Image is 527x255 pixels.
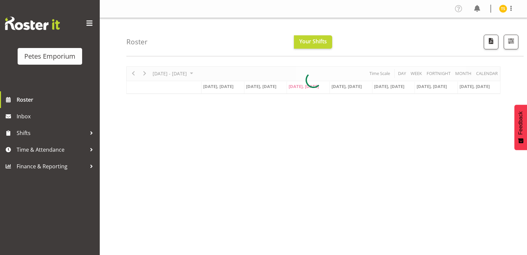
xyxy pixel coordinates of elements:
[504,35,518,49] button: Filter Shifts
[518,111,524,135] span: Feedback
[17,128,86,138] span: Shifts
[17,145,86,155] span: Time & Attendance
[499,5,507,13] img: tamara-straker11292.jpg
[24,51,75,61] div: Petes Emporium
[514,105,527,150] button: Feedback - Show survey
[17,95,96,105] span: Roster
[126,38,148,46] h4: Roster
[5,17,60,30] img: Rosterit website logo
[17,111,96,121] span: Inbox
[294,35,332,49] button: Your Shifts
[484,35,498,49] button: Download a PDF of the roster according to the set date range.
[299,38,327,45] span: Your Shifts
[17,161,86,171] span: Finance & Reporting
